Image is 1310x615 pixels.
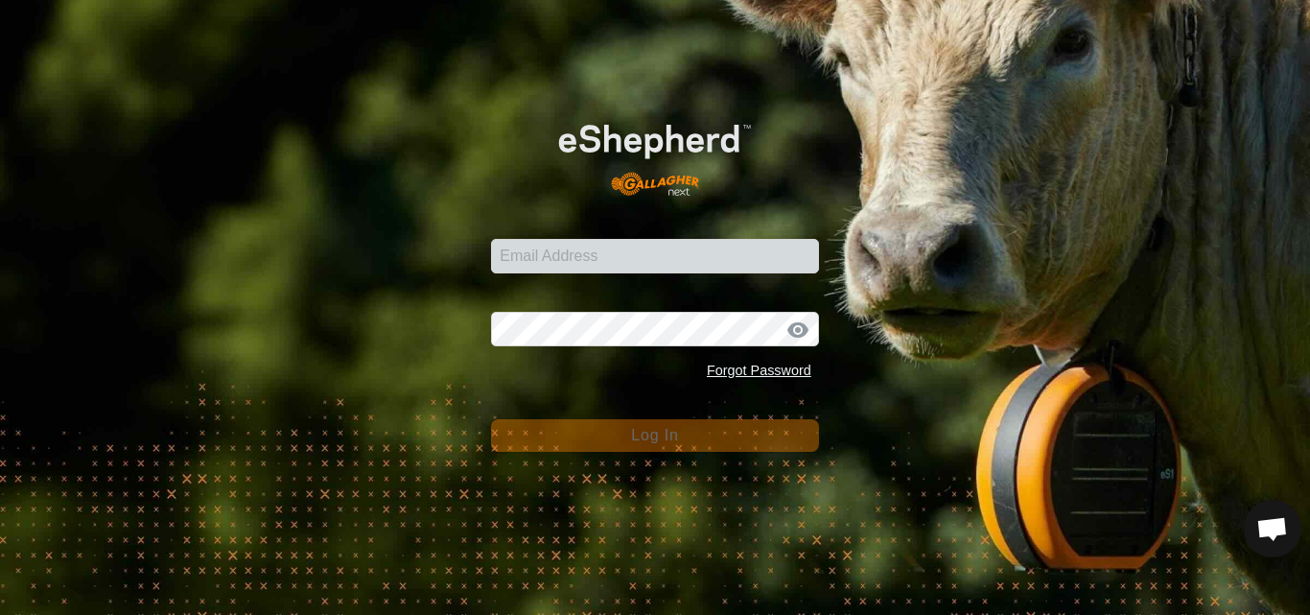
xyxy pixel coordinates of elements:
a: Forgot Password [707,363,811,378]
span: Log In [631,427,678,443]
img: E-shepherd Logo [524,97,785,208]
div: Open chat [1244,500,1301,557]
button: Log In [491,419,819,452]
input: Email Address [491,239,819,273]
